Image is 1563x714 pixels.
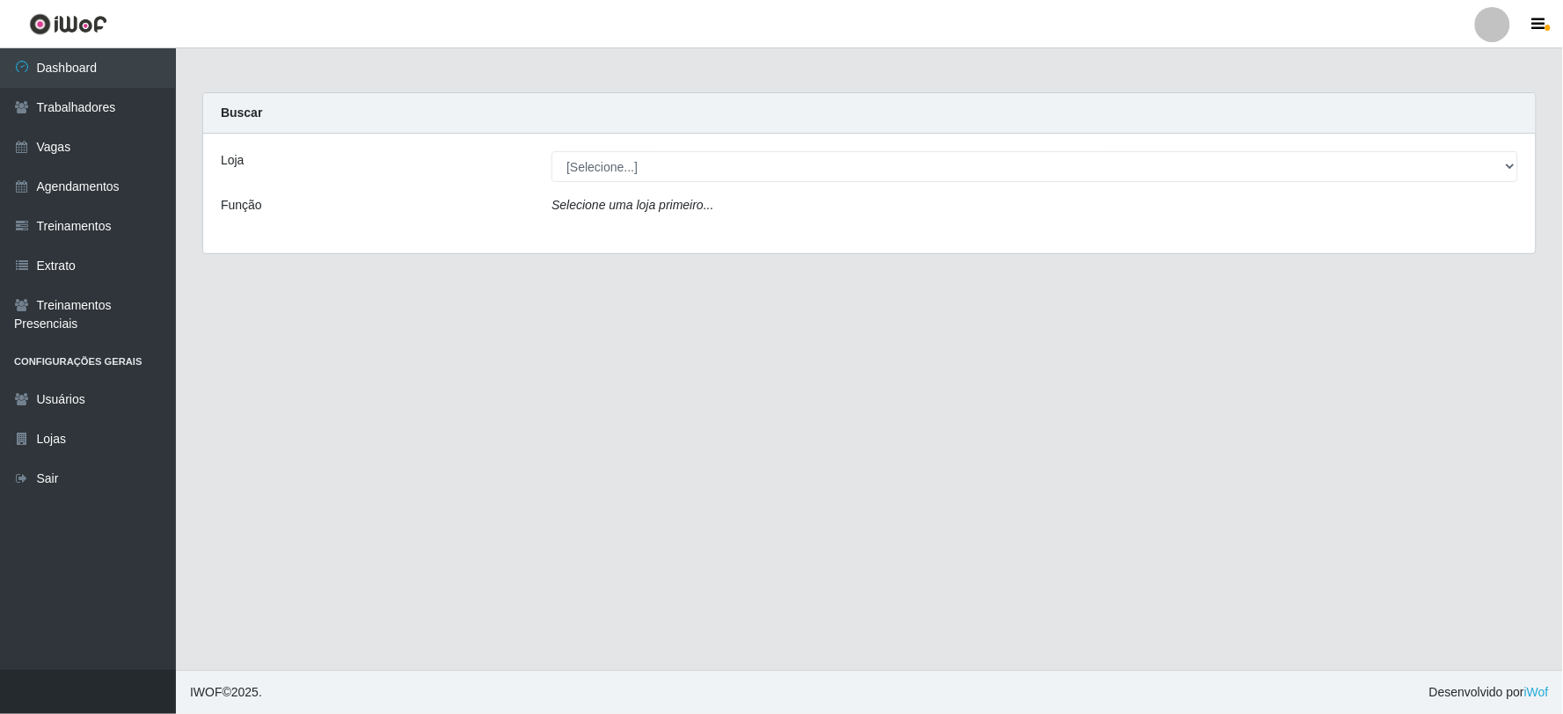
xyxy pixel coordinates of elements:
[1429,683,1549,702] span: Desenvolvido por
[221,196,262,215] label: Função
[551,198,713,212] i: Selecione uma loja primeiro...
[29,13,107,35] img: CoreUI Logo
[221,151,244,170] label: Loja
[221,106,262,120] strong: Buscar
[190,685,223,699] span: IWOF
[1524,685,1549,699] a: iWof
[190,683,262,702] span: © 2025 .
